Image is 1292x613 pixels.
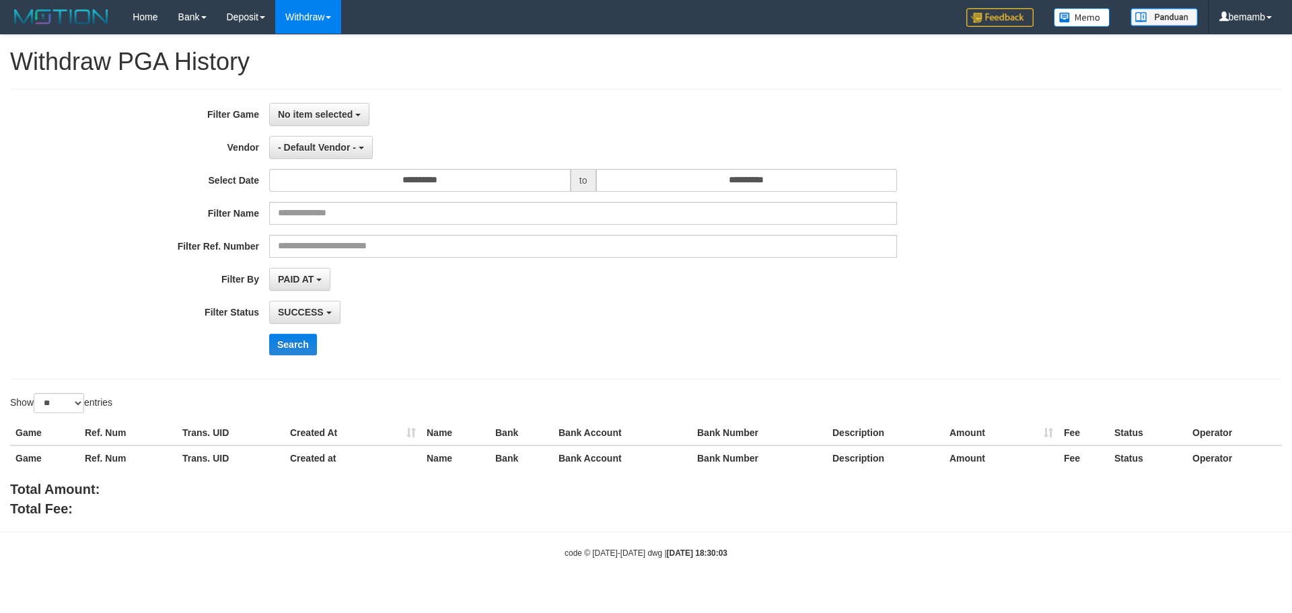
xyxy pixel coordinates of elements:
[269,301,340,324] button: SUCCESS
[10,48,1282,75] h1: Withdraw PGA History
[944,421,1058,445] th: Amount
[34,393,84,413] select: Showentries
[490,421,553,445] th: Bank
[10,7,112,27] img: MOTION_logo.png
[553,421,692,445] th: Bank Account
[553,445,692,470] th: Bank Account
[269,103,369,126] button: No item selected
[421,421,490,445] th: Name
[285,421,421,445] th: Created At
[1058,445,1109,470] th: Fee
[10,421,79,445] th: Game
[490,445,553,470] th: Bank
[1058,421,1109,445] th: Fee
[10,445,79,470] th: Game
[1109,421,1187,445] th: Status
[10,482,100,497] b: Total Amount:
[1054,8,1110,27] img: Button%20Memo.svg
[278,274,314,285] span: PAID AT
[827,445,944,470] th: Description
[10,393,112,413] label: Show entries
[278,109,353,120] span: No item selected
[269,136,373,159] button: - Default Vendor -
[1130,8,1198,26] img: panduan.png
[827,421,944,445] th: Description
[571,169,596,192] span: to
[269,268,330,291] button: PAID AT
[285,445,421,470] th: Created at
[278,307,324,318] span: SUCCESS
[269,334,317,355] button: Search
[79,445,177,470] th: Ref. Num
[1109,445,1187,470] th: Status
[1187,421,1282,445] th: Operator
[692,445,827,470] th: Bank Number
[177,445,285,470] th: Trans. UID
[565,548,727,558] small: code © [DATE]-[DATE] dwg |
[1187,445,1282,470] th: Operator
[278,142,356,153] span: - Default Vendor -
[10,501,73,516] b: Total Fee:
[692,421,827,445] th: Bank Number
[966,8,1034,27] img: Feedback.jpg
[667,548,727,558] strong: [DATE] 18:30:03
[944,445,1058,470] th: Amount
[177,421,285,445] th: Trans. UID
[421,445,490,470] th: Name
[79,421,177,445] th: Ref. Num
